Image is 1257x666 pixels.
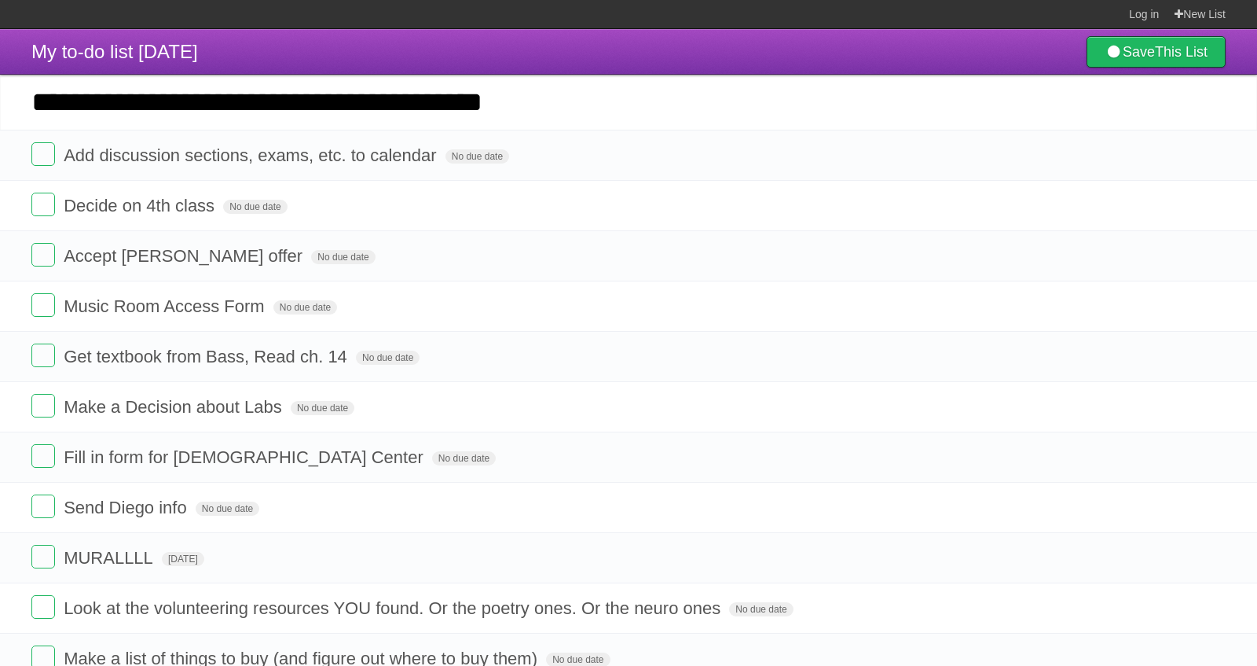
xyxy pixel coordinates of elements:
[31,344,55,367] label: Done
[64,246,306,266] span: Accept [PERSON_NAME] offer
[291,401,354,415] span: No due date
[64,397,286,417] span: Make a Decision about Labs
[64,347,351,366] span: Get textbook from Bass, Read ch. 14
[64,196,218,215] span: Decide on 4th class
[64,447,427,467] span: Fill in form for [DEMOGRAPHIC_DATA] Center
[729,602,793,616] span: No due date
[445,149,509,164] span: No due date
[64,498,191,517] span: Send Diego info
[31,193,55,216] label: Done
[64,296,269,316] span: Music Room Access Form
[223,200,287,214] span: No due date
[31,444,55,468] label: Done
[64,548,157,568] span: MURALLLL
[31,595,55,619] label: Done
[1155,44,1208,60] b: This List
[31,142,55,166] label: Done
[31,545,55,568] label: Done
[432,451,496,465] span: No due date
[273,300,337,315] span: No due date
[311,250,375,264] span: No due date
[356,351,420,365] span: No due date
[31,495,55,518] label: Done
[31,243,55,267] label: Done
[31,41,198,62] span: My to-do list [DATE]
[31,394,55,418] label: Done
[31,293,55,317] label: Done
[196,502,259,516] span: No due date
[1087,36,1226,68] a: SaveThis List
[162,552,204,566] span: [DATE]
[64,145,440,165] span: Add discussion sections, exams, etc. to calendar
[64,598,724,618] span: Look at the volunteering resources YOU found. Or the poetry ones. Or the neuro ones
